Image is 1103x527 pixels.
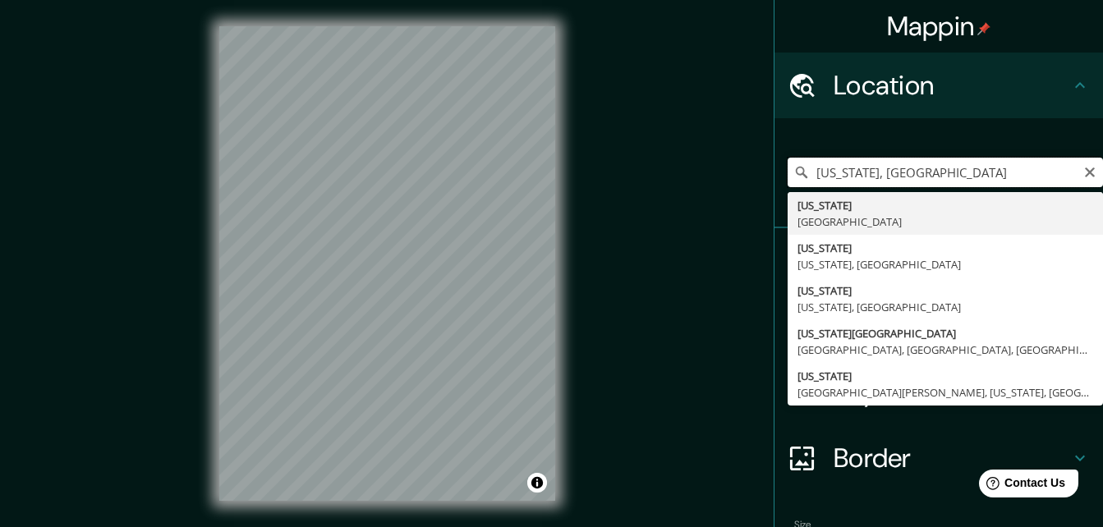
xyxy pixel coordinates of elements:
[774,360,1103,425] div: Layout
[774,425,1103,491] div: Border
[774,228,1103,294] div: Pins
[527,473,547,493] button: Toggle attribution
[834,69,1070,102] h4: Location
[774,294,1103,360] div: Style
[797,325,1093,341] div: [US_STATE][GEOGRAPHIC_DATA]
[977,22,990,35] img: pin-icon.png
[797,299,1093,315] div: [US_STATE], [GEOGRAPHIC_DATA]
[834,442,1070,474] h4: Border
[797,197,1093,213] div: [US_STATE]
[1083,163,1096,179] button: Clear
[797,240,1093,256] div: [US_STATE]
[887,10,991,43] h4: Mappin
[797,213,1093,230] div: [GEOGRAPHIC_DATA]
[797,368,1093,384] div: [US_STATE]
[219,26,555,501] canvas: Map
[797,256,1093,273] div: [US_STATE], [GEOGRAPHIC_DATA]
[774,53,1103,118] div: Location
[797,341,1093,358] div: [GEOGRAPHIC_DATA], [GEOGRAPHIC_DATA], [GEOGRAPHIC_DATA]
[797,384,1093,401] div: [GEOGRAPHIC_DATA][PERSON_NAME], [US_STATE], [GEOGRAPHIC_DATA]
[797,282,1093,299] div: [US_STATE]
[957,463,1085,509] iframe: Help widget launcher
[788,158,1103,187] input: Pick your city or area
[834,376,1070,409] h4: Layout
